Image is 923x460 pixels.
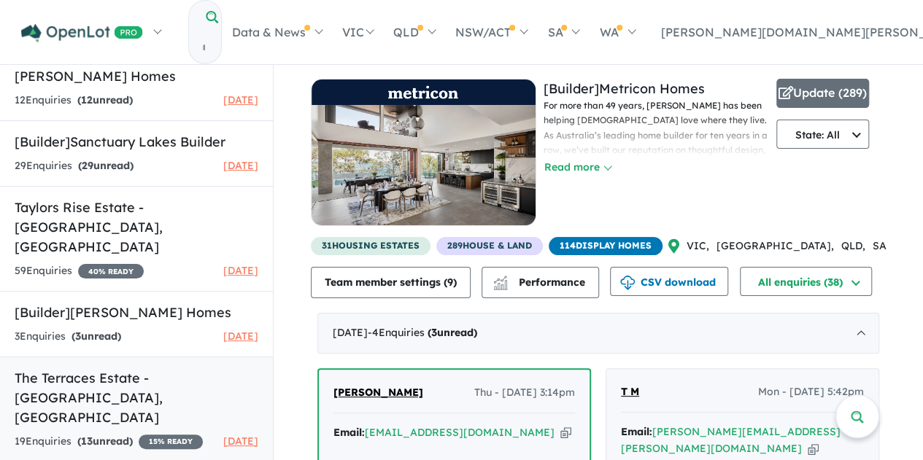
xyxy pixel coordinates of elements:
[78,264,144,278] span: 40 % READY
[15,328,121,346] div: 3 Enquir ies
[808,441,819,456] button: Copy
[447,276,453,289] span: 9
[841,238,865,255] span: QLD ,
[445,7,537,58] a: NSW/ACT
[77,93,133,106] strong: ( unread)
[873,238,887,255] span: SA
[189,32,218,63] input: Try estate name, suburb, builder or developer
[482,267,599,298] button: Performance
[333,384,423,402] a: [PERSON_NAME]
[333,386,423,399] span: [PERSON_NAME]
[740,267,872,296] button: All enquiries (38)
[222,7,332,58] a: Data & News
[15,198,258,257] h5: Taylors Rise Estate - [GEOGRAPHIC_DATA] , [GEOGRAPHIC_DATA]
[383,7,445,58] a: QLD
[474,384,575,402] span: Thu - [DATE] 3:14pm
[81,93,93,106] span: 12
[544,98,769,277] p: For more than 49 years, [PERSON_NAME] has been helping [DEMOGRAPHIC_DATA] love where they live. A...
[537,7,589,58] a: SA
[223,330,258,343] span: [DATE]
[620,276,635,290] img: download icon
[495,276,585,289] span: Performance
[139,434,203,449] span: 15 % READY
[223,264,258,277] span: [DATE]
[15,157,134,175] div: 29 Enquir ies
[621,383,639,401] a: T M
[431,326,437,339] span: 3
[428,326,477,339] strong: ( unread)
[312,105,536,225] img: Metricon Homes
[223,434,258,448] span: [DATE]
[776,79,870,108] button: Update (289)
[544,80,705,97] a: [Builder]Metricon Homes
[15,132,258,152] h5: [Builder] Sanctuary Lakes Builder
[317,313,879,354] div: [DATE]
[15,433,203,451] div: 19 Enquir ies
[621,425,841,456] a: [PERSON_NAME][EMAIL_ADDRESS][PERSON_NAME][DOMAIN_NAME]
[311,267,471,298] button: Team member settings (9)
[386,83,461,101] img: Metricon Homes
[332,7,383,58] a: VIC
[78,159,134,172] strong: ( unread)
[311,79,536,237] a: Metricon HomesMetricon Homes
[544,159,612,176] button: Read more
[758,383,864,401] span: Mon - [DATE] 5:42pm
[333,426,365,439] strong: Email:
[717,238,834,255] span: [GEOGRAPHIC_DATA] ,
[621,425,652,438] strong: Email:
[82,159,93,172] span: 29
[75,330,81,343] span: 3
[15,262,144,280] div: 59 Enquir ies
[610,267,728,296] button: CSV download
[549,237,663,255] span: 114 Display Homes
[589,7,644,58] a: WA
[776,120,870,149] button: State: All
[560,425,571,440] button: Copy
[436,237,543,255] span: 289 House & Land
[81,434,93,448] span: 13
[493,276,506,284] img: line-chart.svg
[77,434,133,448] strong: ( unread)
[15,92,133,109] div: 12 Enquir ies
[493,280,508,289] img: bar-chart.svg
[311,237,430,255] span: 31 housing estates
[365,426,555,439] a: [EMAIL_ADDRESS][DOMAIN_NAME]
[368,326,477,339] span: - 4 Enquir ies
[621,385,639,398] span: T M
[15,47,258,86] h5: [Builder] [PERSON_NAME] [PERSON_NAME] Homes
[15,303,258,322] h5: [Builder] [PERSON_NAME] Homes
[223,93,258,106] span: [DATE]
[21,24,143,42] img: Openlot PRO Logo White
[687,238,709,255] span: VIC ,
[223,159,258,172] span: [DATE]
[72,330,121,343] strong: ( unread)
[15,368,258,427] h5: The Terraces Estate - [GEOGRAPHIC_DATA] , [GEOGRAPHIC_DATA]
